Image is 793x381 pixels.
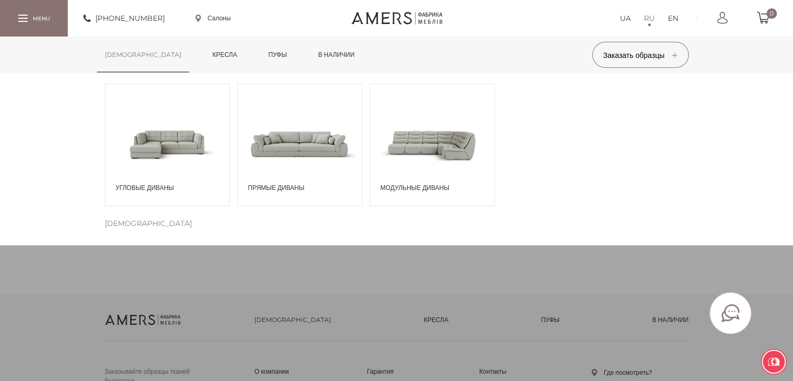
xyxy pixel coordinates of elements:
[116,183,224,193] span: Угловые диваны
[381,183,489,193] span: Модульные диваны
[370,84,495,206] a: Модульные диваны Модульные диваны
[97,37,189,73] a: [DEMOGRAPHIC_DATA]
[668,12,678,25] a: EN
[83,12,165,25] a: [PHONE_NUMBER]
[310,37,362,73] a: в наличии
[105,217,192,230] span: [DEMOGRAPHIC_DATA]
[592,42,689,68] button: Заказать образцы
[237,84,362,206] a: Прямые диваны Прямые диваны
[644,12,655,25] a: RU
[205,37,245,73] a: Кресла
[196,14,231,23] a: Салоны
[766,8,777,19] span: 0
[105,84,230,206] a: Угловые диваны Угловые диваны
[248,183,357,193] span: Прямые диваны
[603,51,678,60] span: Заказать образцы
[261,37,295,73] a: Пуфы
[620,12,631,25] a: UA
